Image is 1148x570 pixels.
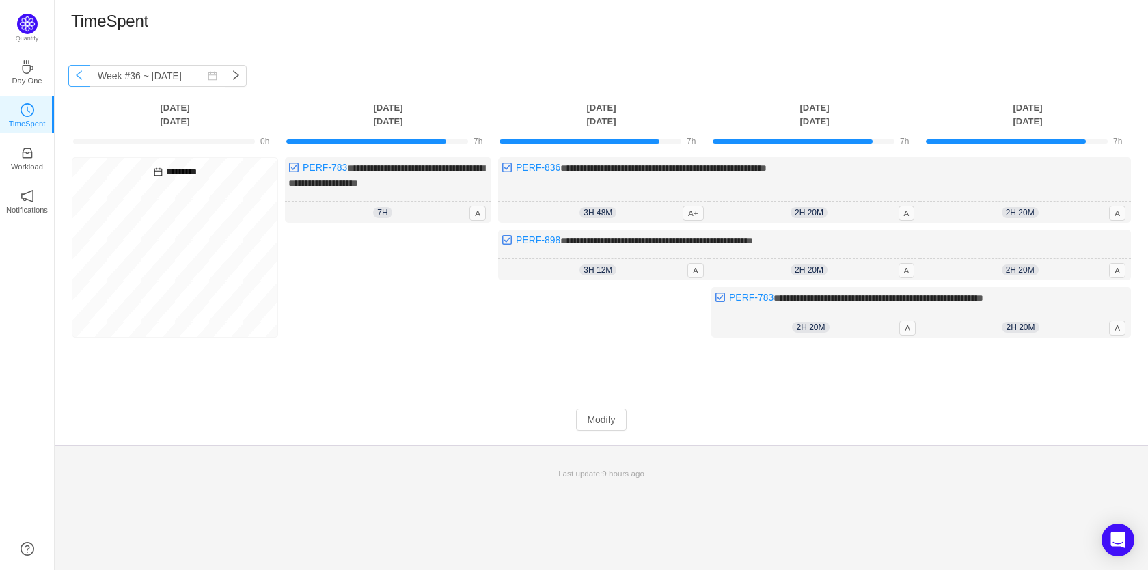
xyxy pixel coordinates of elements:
[899,206,915,221] span: A
[20,60,34,74] i: icon: coffee
[68,65,90,87] button: icon: left
[282,100,495,128] th: [DATE] [DATE]
[20,542,34,556] a: icon: question-circle
[1109,206,1125,221] span: A
[579,264,616,275] span: 3h 12m
[208,71,217,81] i: icon: calendar
[474,137,482,146] span: 7h
[502,162,512,173] img: 10318
[495,100,708,128] th: [DATE] [DATE]
[225,65,247,87] button: icon: right
[9,118,46,130] p: TimeSpent
[20,64,34,78] a: icon: coffeeDay One
[1002,322,1039,333] span: 2h 20m
[20,103,34,117] i: icon: clock-circle
[288,162,299,173] img: 10318
[20,193,34,207] a: icon: notificationNotifications
[373,207,392,218] span: 7h
[687,263,704,278] span: A
[791,264,828,275] span: 2h 20m
[899,263,915,278] span: A
[6,204,48,216] p: Notifications
[900,137,909,146] span: 7h
[20,189,34,203] i: icon: notification
[20,146,34,160] i: icon: inbox
[469,206,486,221] span: A
[16,34,39,44] p: Quantify
[715,292,726,303] img: 10318
[683,206,704,221] span: A+
[20,107,34,121] a: icon: clock-circleTimeSpent
[68,100,282,128] th: [DATE] [DATE]
[729,292,774,303] a: PERF-783
[11,161,43,173] p: Workload
[792,322,829,333] span: 2h 20m
[579,207,616,218] span: 3h 48m
[260,137,269,146] span: 0h
[71,11,148,31] h1: TimeSpent
[921,100,1134,128] th: [DATE] [DATE]
[708,100,921,128] th: [DATE] [DATE]
[558,469,644,478] span: Last update:
[1002,207,1039,218] span: 2h 20m
[90,65,225,87] input: Select a week
[12,74,42,87] p: Day One
[1109,321,1125,336] span: A
[20,150,34,164] a: icon: inboxWorkload
[899,321,916,336] span: A
[602,469,644,478] span: 9 hours ago
[1113,137,1122,146] span: 7h
[17,14,38,34] img: Quantify
[154,167,163,176] i: icon: calendar
[1102,524,1134,556] div: Open Intercom Messenger
[516,162,560,173] a: PERF-836
[1002,264,1039,275] span: 2h 20m
[303,162,347,173] a: PERF-783
[516,234,560,245] a: PERF-898
[791,207,828,218] span: 2h 20m
[687,137,696,146] span: 7h
[576,409,626,431] button: Modify
[1109,263,1125,278] span: A
[502,234,512,245] img: 10318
